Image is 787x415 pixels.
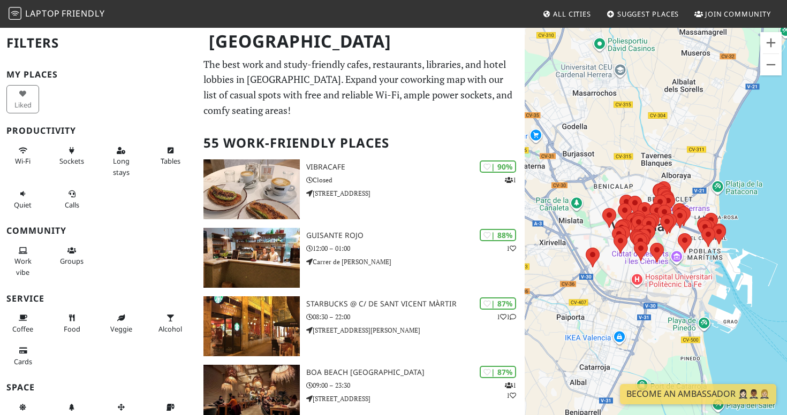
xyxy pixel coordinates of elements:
button: Food [56,309,88,337]
h3: Service [6,294,191,304]
p: 1 [505,175,516,185]
p: [STREET_ADDRESS][PERSON_NAME] [306,325,525,335]
button: Veggie [105,309,138,337]
span: All Cities [553,9,591,19]
h3: Guisante Rojo [306,231,525,240]
a: All Cities [538,4,595,24]
span: Coffee [12,324,33,334]
span: Laptop [25,7,60,19]
button: Coffee [6,309,39,337]
span: People working [14,256,32,276]
h1: [GEOGRAPHIC_DATA] [200,27,523,56]
div: | 87% [480,297,516,310]
p: 08:30 – 22:00 [306,312,525,322]
span: Group tables [60,256,84,266]
span: Veggie [110,324,132,334]
h3: Boa Beach [GEOGRAPHIC_DATA] [306,368,525,377]
span: Video/audio calls [65,200,79,210]
button: Wi-Fi [6,142,39,170]
button: Alcohol [154,309,187,337]
span: Credit cards [14,357,32,366]
a: Become an Ambassador 🤵🏻‍♀️🤵🏾‍♂️🤵🏼‍♀️ [620,384,776,404]
a: Guisante Rojo | 88% 1 Guisante Rojo 12:00 – 01:00 Carrer de [PERSON_NAME] [197,228,525,288]
p: 1 [506,243,516,253]
button: Sockets [56,142,88,170]
button: Groups [56,242,88,270]
h3: Starbucks @ C/ de Sant Vicent Màrtir [306,299,525,309]
button: Long stays [105,142,138,181]
p: Closed [306,175,525,185]
button: Calls [56,185,88,213]
span: Join Community [705,9,771,19]
a: Vibracafe | 90% 1 Vibracafe Closed [STREET_ADDRESS] [197,159,525,219]
h3: Vibracafe [306,163,525,172]
button: Cards [6,342,39,370]
p: [STREET_ADDRESS] [306,394,525,404]
span: Suggest Places [617,9,679,19]
img: LaptopFriendly [9,7,21,20]
a: Join Community [690,4,775,24]
p: [STREET_ADDRESS] [306,188,525,198]
img: Guisante Rojo [203,228,300,288]
div: | 90% [480,160,516,173]
p: Carrer de [PERSON_NAME] [306,257,525,267]
p: 1 1 [497,312,516,322]
span: Long stays [113,156,130,176]
img: Vibracafe [203,159,300,219]
button: Tables [154,142,187,170]
p: 09:00 – 23:30 [306,380,525,390]
p: The best work and study-friendly cafes, restaurants, libraries, and hotel lobbies in [GEOGRAPHIC_... [203,57,519,118]
a: Suggest Places [602,4,684,24]
h2: 55 Work-Friendly Places [203,127,519,159]
p: 1 1 [505,380,516,401]
div: | 87% [480,366,516,378]
img: Starbucks @ C/ de Sant Vicent Màrtir [203,296,300,356]
a: LaptopFriendly LaptopFriendly [9,5,105,24]
span: Food [64,324,80,334]
p: 12:00 – 01:00 [306,243,525,253]
h3: Productivity [6,126,191,136]
span: Quiet [14,200,32,210]
a: Starbucks @ C/ de Sant Vicent Màrtir | 87% 11 Starbucks @ C/ de Sant Vicent Màrtir 08:30 – 22:00 ... [197,296,525,356]
span: Power sockets [59,156,84,166]
button: Zoom out [760,54,782,75]
span: Stable Wi-Fi [15,156,31,166]
button: Work vibe [6,242,39,281]
button: Zoom in [760,32,782,53]
button: Quiet [6,185,39,213]
div: | 88% [480,229,516,241]
span: Work-friendly tables [161,156,180,166]
h3: My Places [6,70,191,80]
h2: Filters [6,27,191,59]
span: Alcohol [158,324,182,334]
span: Friendly [62,7,104,19]
h3: Space [6,382,191,393]
h3: Community [6,226,191,236]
